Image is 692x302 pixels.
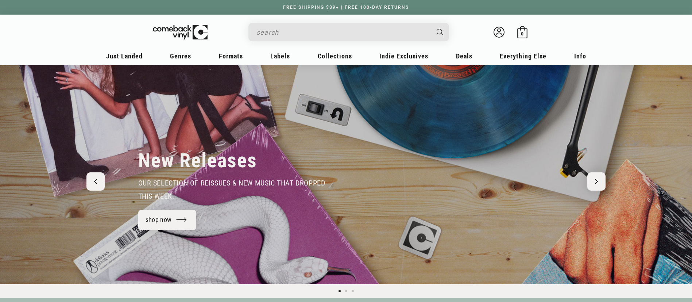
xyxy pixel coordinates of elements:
[430,23,450,41] button: Search
[270,52,290,60] span: Labels
[343,288,349,294] button: Load slide 2 of 3
[256,25,429,40] input: search
[219,52,243,60] span: Formats
[456,52,472,60] span: Deals
[86,172,105,191] button: Previous slide
[500,52,546,60] span: Everything Else
[106,52,143,60] span: Just Landed
[138,179,325,200] span: our selection of reissues & new music that dropped this week.
[170,52,191,60] span: Genres
[318,52,352,60] span: Collections
[248,23,449,41] div: Search
[379,52,428,60] span: Indie Exclusives
[587,172,606,191] button: Next slide
[574,52,586,60] span: Info
[336,288,343,294] button: Load slide 1 of 3
[138,210,197,230] a: shop now
[138,149,257,173] h2: New Releases
[349,288,356,294] button: Load slide 3 of 3
[276,5,416,10] a: FREE SHIPPING $89+ | FREE 100-DAY RETURNS
[521,31,523,37] span: 0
